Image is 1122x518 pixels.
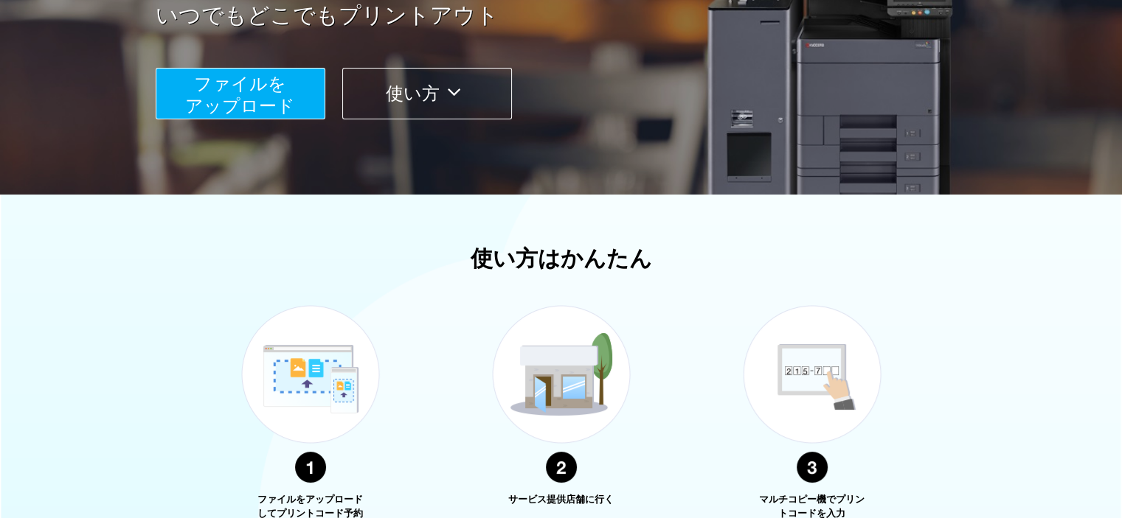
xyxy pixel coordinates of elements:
[156,68,325,119] button: ファイルを​​アップロード
[506,493,617,507] p: サービス提供店舗に行く
[185,74,295,116] span: ファイルを ​​アップロード
[342,68,512,119] button: 使い方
